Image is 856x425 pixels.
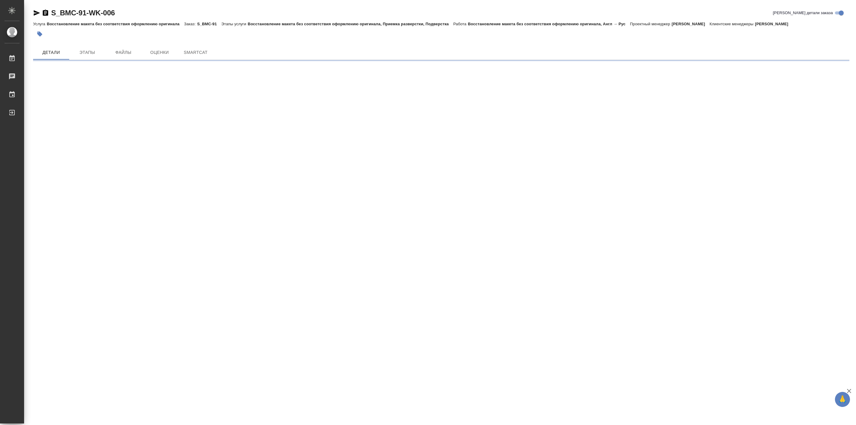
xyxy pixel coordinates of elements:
p: Заказ: [184,22,197,26]
button: 🙏 [835,392,850,407]
p: Клиентские менеджеры [709,22,755,26]
p: Услуга [33,22,47,26]
span: Детали [37,49,66,56]
p: Работа [453,22,468,26]
p: Проектный менеджер [630,22,671,26]
span: Этапы [73,49,102,56]
span: [PERSON_NAME] детали заказа [773,10,833,16]
span: SmartCat [181,49,210,56]
button: Скопировать ссылку для ЯМессенджера [33,9,40,17]
p: S_BMC-91 [197,22,221,26]
p: Восстановление макета без соответствия оформлению оригинала [47,22,184,26]
p: [PERSON_NAME] [672,22,710,26]
p: Восстановление макета без соответствия оформлению оригинала, Англ → Рус [468,22,630,26]
a: S_BMC-91-WK-006 [51,9,115,17]
span: Файлы [109,49,138,56]
span: 🙏 [837,393,848,406]
button: Скопировать ссылку [42,9,49,17]
button: Добавить тэг [33,27,46,41]
p: Этапы услуги [221,22,248,26]
p: [PERSON_NAME] [755,22,793,26]
span: Оценки [145,49,174,56]
p: Восстановление макета без соответствия оформлению оригинала, Приемка разверстки, Подверстка [248,22,453,26]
